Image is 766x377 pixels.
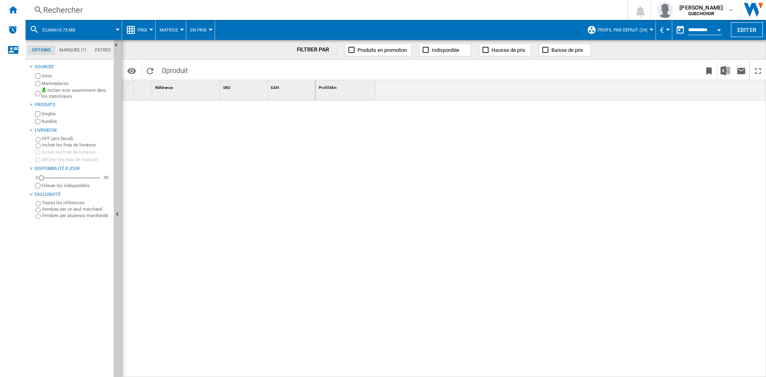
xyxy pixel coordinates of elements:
[36,214,41,219] input: Vendues par plusieurs marchands
[36,143,41,148] input: Inclure les frais de livraison
[598,28,648,33] span: Profil par défaut (24)
[679,4,723,12] span: [PERSON_NAME]
[688,11,714,16] b: QUECHOISIR
[587,20,651,40] div: Profil par défaut (24)
[660,26,664,34] span: €
[539,43,591,56] button: Baisse de prix
[42,213,111,219] label: Vendues par plusieurs marchands
[154,80,219,93] div: Référence Sort None
[269,80,315,93] div: EAN Sort None
[42,142,111,148] label: Inclure les frais de livraison
[114,40,123,54] button: Masquer
[598,20,651,40] button: Profil par défaut (24)
[35,102,111,108] div: Produits
[36,207,41,213] input: Vendues par un seul marchand
[357,47,407,53] span: Produits en promotion
[297,46,338,54] div: FILTRER PAR
[102,175,111,181] div: 90
[55,45,91,55] md-tab-item: Marques (*)
[271,85,279,90] span: EAN
[35,111,40,116] input: Singles
[42,20,83,40] button: ECAM610.75.MB
[317,80,375,93] div: Profil Min Sort None
[551,47,583,53] span: Baisse de prix
[42,136,111,142] label: OFF (prix facial)
[35,191,111,198] div: Exclusivité
[35,157,40,162] input: Afficher les frais de livraison
[750,61,766,80] button: Plein écran
[41,81,111,87] label: Marketplaces
[35,89,40,99] input: Inclure mon assortiment dans les statistiques
[8,25,18,34] img: alerts-logo.svg
[35,73,40,79] input: Sites
[35,150,40,155] input: Inclure les frais de livraison
[223,85,231,90] span: SKU
[319,85,337,90] span: Profil Min
[35,166,111,172] div: Disponibilité 0 Jour
[35,183,40,188] input: Afficher les frais de livraison
[28,45,55,55] md-tab-item: Options
[221,80,267,93] div: SKU Sort None
[126,20,151,40] div: Prix
[41,87,111,100] label: Inclure mon assortiment dans les statistiques
[41,183,111,189] label: Enlever les indisponibles
[419,43,471,56] button: Indisponible
[701,61,717,80] button: Créer un favoris
[30,20,118,40] div: ECAM610.75.MB
[717,61,733,80] button: Télécharger au format Excel
[35,119,40,124] input: Bundles
[492,47,525,53] span: Hausse de prix
[41,174,100,182] md-slider: Disponibilité
[42,206,111,212] label: Vendues par un seul marchand
[721,66,730,75] img: excel-24x24.png
[269,80,315,93] div: Sort None
[160,28,178,33] span: Matrice
[190,20,211,40] button: En Prix
[731,22,763,37] button: Editer
[124,63,140,78] button: Options
[733,61,749,80] button: Envoyer ce rapport par email
[154,80,219,93] div: Sort None
[166,66,188,75] span: produit
[42,200,111,206] label: Toutes les références
[43,4,606,16] div: Rechercher
[138,28,147,33] span: Prix
[41,87,46,92] img: mysite-bg-18x18.png
[155,85,173,90] span: Référence
[41,157,111,163] label: Afficher les frais de livraison
[35,127,111,134] div: Livraison
[41,111,111,117] label: Singles
[36,137,41,142] input: OFF (prix facial)
[41,149,111,155] label: Inclure les frais de livraison
[712,22,726,36] button: Open calendar
[656,20,672,40] md-menu: Currency
[660,20,668,40] button: €
[91,45,115,55] md-tab-item: Filtres
[672,22,688,38] button: md-calendar
[317,80,375,93] div: Sort None
[34,175,40,181] div: 0
[136,80,152,93] div: Sort None
[479,43,531,56] button: Hausse de prix
[35,81,40,86] input: Marketplaces
[142,61,158,80] button: Recharger
[35,64,111,70] div: Sources
[160,20,182,40] button: Matrice
[432,47,459,53] span: Indisponible
[657,2,673,18] img: profile.jpg
[41,118,111,124] label: Bundles
[221,80,267,93] div: Sort None
[36,201,41,206] input: Toutes les références
[190,28,207,33] span: En Prix
[41,73,111,79] label: Sites
[42,28,75,33] span: ECAM610.75.MB
[138,20,151,40] button: Prix
[158,61,192,78] span: 0
[345,43,411,56] button: Produits en promotion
